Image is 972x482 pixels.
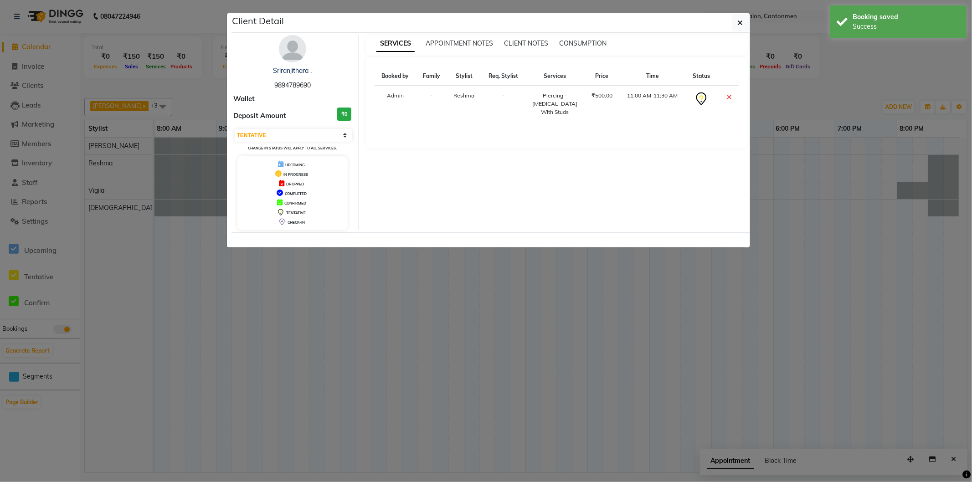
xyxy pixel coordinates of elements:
[585,67,619,86] th: Price
[590,92,614,100] div: ₹500.00
[232,14,284,28] h5: Client Detail
[453,92,474,99] span: Reshma
[337,108,351,121] h3: ₹0
[285,163,305,167] span: UPCOMING
[416,86,447,122] td: -
[426,39,493,47] span: APPOINTMENT NOTES
[273,67,312,75] a: Sriranjithara .
[248,146,337,150] small: Change in status will apply to all services.
[286,210,306,215] span: TENTATIVE
[279,35,306,62] img: avatar
[686,67,716,86] th: Status
[285,191,307,196] span: COMPLETED
[853,12,960,22] div: Booking saved
[504,39,548,47] span: CLIENT NOTES
[525,67,585,86] th: Services
[284,201,306,205] span: CONFIRMED
[531,92,579,116] div: Piercing - [MEDICAL_DATA] With Studs
[234,94,255,104] span: Wallet
[274,81,311,89] span: 9894789690
[481,86,525,122] td: -
[288,220,305,225] span: CHECK-IN
[234,111,287,121] span: Deposit Amount
[447,67,481,86] th: Stylist
[376,36,415,52] span: SERVICES
[375,86,416,122] td: Admin
[619,67,686,86] th: Time
[416,67,447,86] th: Family
[619,86,686,122] td: 11:00 AM-11:30 AM
[283,172,308,177] span: IN PROGRESS
[559,39,607,47] span: CONSUMPTION
[286,182,304,186] span: DROPPED
[853,22,960,31] div: Success
[481,67,525,86] th: Req. Stylist
[375,67,416,86] th: Booked by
